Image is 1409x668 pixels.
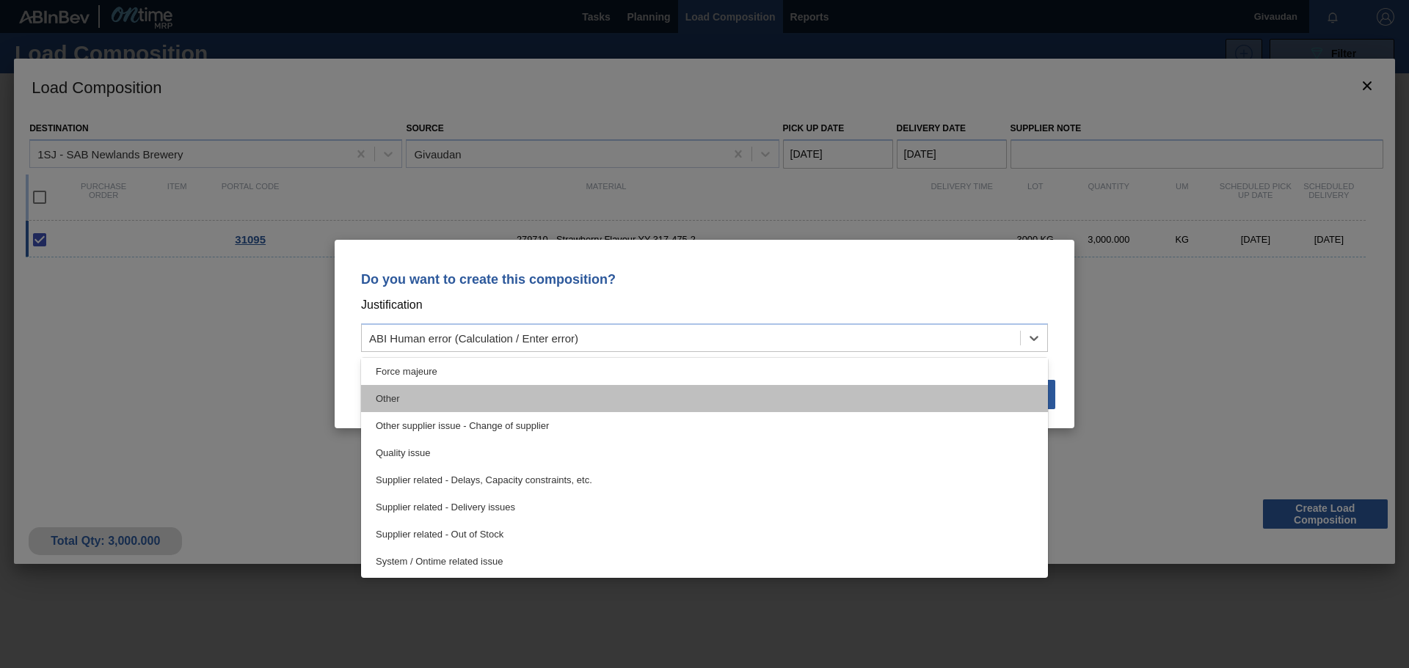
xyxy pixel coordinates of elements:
[361,385,1048,412] div: Other
[369,332,578,345] div: ABI Human error (Calculation / Enter error)
[361,493,1048,521] div: Supplier related - Delivery issues
[361,466,1048,493] div: Supplier related - Delays, Capacity constraints, etc.
[361,272,1048,287] p: Do you want to create this composition?
[361,358,1048,385] div: Force majeure
[361,548,1048,575] div: System / Ontime related issue
[361,412,1048,439] div: Other supplier issue - Change of supplier
[361,521,1048,548] div: Supplier related - Out of Stock
[361,296,1048,315] p: Justification
[361,439,1048,466] div: Quality issue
